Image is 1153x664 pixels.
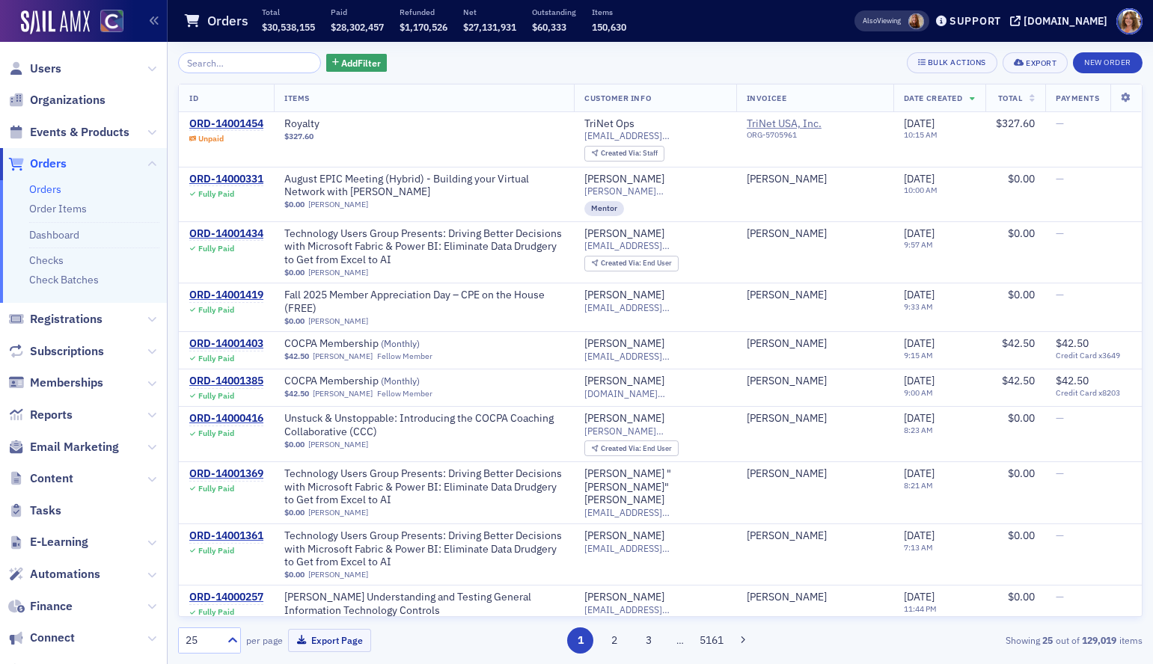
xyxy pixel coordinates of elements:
span: $0.00 [1008,411,1035,425]
span: [EMAIL_ADDRESS][DOMAIN_NAME] [584,507,726,518]
a: [PERSON_NAME] [584,227,664,241]
span: Events & Products [30,124,129,141]
a: [PERSON_NAME] [308,508,368,517]
a: [PERSON_NAME] [308,570,368,580]
span: Items [284,93,310,103]
span: [DATE] [904,529,935,542]
span: $28,302,457 [331,21,384,33]
h1: Orders [207,12,248,30]
div: ORD-14000257 [189,591,263,604]
a: Connect [8,630,75,646]
span: [DATE] [904,411,935,425]
span: Surgent's Understanding and Testing General Information Technology Controls [284,591,563,617]
div: [PERSON_NAME] [747,289,827,302]
span: COCPA Membership [284,337,473,351]
button: Export [1003,52,1068,73]
label: per page [246,633,283,647]
a: Orders [29,182,61,196]
a: Dashboard [29,228,79,242]
a: [PERSON_NAME] [584,412,664,425]
a: August EPIC Meeting (Hybrid) - Building your Virtual Network with [PERSON_NAME] [284,173,563,199]
a: Royalty [284,117,473,131]
span: [EMAIL_ADDRESS][PERSON_NAME][DOMAIN_NAME] [584,604,726,615]
span: Content [30,470,73,487]
span: Memberships [30,375,103,391]
span: [DATE] [904,288,935,301]
a: [PERSON_NAME] [747,412,827,425]
span: Total [998,93,1023,103]
span: Kelly Fitzgerald [747,337,883,351]
a: ORD-14000331 [189,173,263,186]
div: Fully Paid [198,189,234,199]
span: $42.50 [284,351,309,361]
span: — [1056,590,1064,603]
span: $42.50 [284,389,309,399]
span: — [1056,227,1064,240]
span: [DATE] [904,172,935,185]
span: [EMAIL_ADDRESS][DOMAIN_NAME] [584,130,726,141]
span: $0.00 [284,316,305,326]
div: Mentor [584,201,624,216]
span: [PERSON_NAME][EMAIL_ADDRESS][DOMAIN_NAME] [584,185,726,197]
time: 8:21 AM [904,480,933,491]
span: Technology Users Group Presents: Driving Better Decisions with Microsoft Fabric & Power BI: Elimi... [284,227,563,267]
a: [PERSON_NAME] [584,375,664,388]
span: Date Created [904,93,962,103]
time: 9:33 AM [904,301,933,312]
div: [PERSON_NAME] [584,289,664,302]
time: 9:15 AM [904,350,933,360]
div: Unpaid [198,134,224,144]
a: COCPA Membership (Monthly) [284,337,473,351]
div: ORG-5705961 [747,130,883,145]
a: Tasks [8,502,61,519]
button: Bulk Actions [907,52,997,73]
span: Automations [30,566,100,582]
a: Users [8,61,61,77]
span: Created Via : [601,148,643,158]
div: [PERSON_NAME] [584,337,664,351]
a: View Homepage [90,10,123,35]
span: $0.00 [284,200,305,209]
a: ORD-14001403 [189,337,263,351]
span: Registrations [30,311,103,328]
span: Credit Card x8203 [1056,388,1131,398]
span: Organizations [30,92,105,108]
a: Memberships [8,375,103,391]
span: Sheila Duggan [908,13,924,29]
a: Subscriptions [8,343,104,360]
div: Fully Paid [198,244,234,253]
span: Unstuck & Unstoppable: Introducing the COCPA Coaching Collaborative (CCC) [284,412,563,438]
time: 7:13 AM [904,542,933,553]
a: [PERSON_NAME] [584,173,664,186]
span: $0.00 [284,440,305,449]
span: Viewing [863,16,901,26]
a: E-Learning [8,534,88,550]
span: TriNet USA, Inc. [747,117,883,131]
div: ORD-14001385 [189,375,263,388]
div: 25 [186,633,218,648]
a: [PERSON_NAME] [308,200,368,209]
a: Automations [8,566,100,582]
a: [PERSON_NAME] [747,375,827,388]
a: Orders [8,156,67,172]
span: Tiffany Davis [747,173,883,186]
div: TriNet Ops [584,117,634,131]
div: ORD-14000416 [189,412,263,425]
a: ORD-14001369 [189,467,263,481]
a: Registrations [8,311,103,328]
button: 3 [635,627,661,654]
span: $27,131,931 [463,21,516,33]
span: — [1056,288,1064,301]
div: Fully Paid [198,391,234,401]
a: Fall 2025 Member Appreciation Day – CPE on the House (FREE) [284,289,563,315]
span: [EMAIL_ADDRESS][DOMAIN_NAME] [584,240,726,251]
a: ORD-14001419 [189,289,263,302]
div: Fully Paid [198,484,234,494]
a: ORD-14001361 [189,529,263,543]
span: Email Marketing [30,439,119,455]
